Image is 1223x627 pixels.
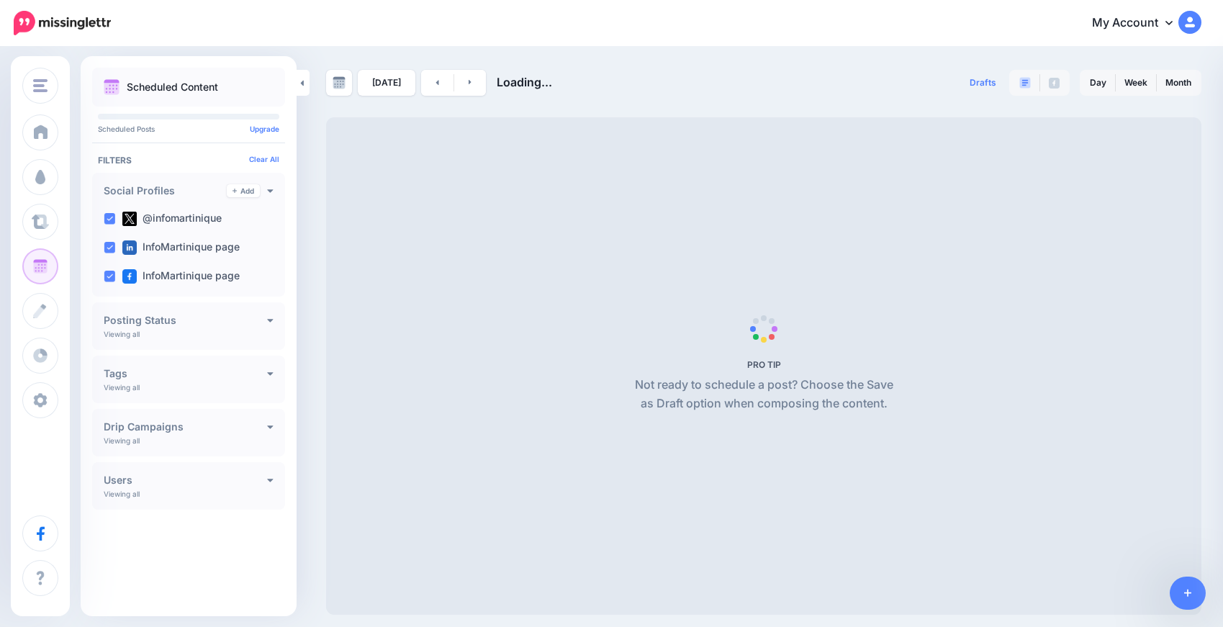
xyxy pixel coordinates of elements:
[127,82,218,92] p: Scheduled Content
[333,76,346,89] img: calendar-grey-darker.png
[122,212,222,226] label: @infomartinique
[104,79,119,95] img: calendar.png
[98,125,279,132] p: Scheduled Posts
[104,475,267,485] h4: Users
[104,383,140,392] p: Viewing all
[104,315,267,325] h4: Posting Status
[104,186,227,196] h4: Social Profiles
[122,269,240,284] label: InfoMartinique page
[1049,78,1060,89] img: facebook-grey-square.png
[122,269,137,284] img: facebook-square.png
[122,240,240,255] label: InfoMartinique page
[104,330,140,338] p: Viewing all
[104,436,140,445] p: Viewing all
[104,369,267,379] h4: Tags
[249,155,279,163] a: Clear All
[1078,6,1201,41] a: My Account
[122,240,137,255] img: linkedin-square.png
[14,11,111,35] img: Missinglettr
[250,125,279,133] a: Upgrade
[104,422,267,432] h4: Drip Campaigns
[1157,71,1200,94] a: Month
[98,155,279,166] h4: Filters
[227,184,260,197] a: Add
[104,490,140,498] p: Viewing all
[122,212,137,226] img: twitter-square.png
[497,75,552,89] span: Loading...
[1019,77,1031,89] img: paragraph-boxed.png
[358,70,415,96] a: [DATE]
[1116,71,1156,94] a: Week
[1081,71,1115,94] a: Day
[970,78,996,87] span: Drafts
[629,376,899,413] p: Not ready to schedule a post? Choose the Save as Draft option when composing the content.
[961,70,1005,96] a: Drafts
[33,79,48,92] img: menu.png
[629,359,899,370] h5: PRO TIP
